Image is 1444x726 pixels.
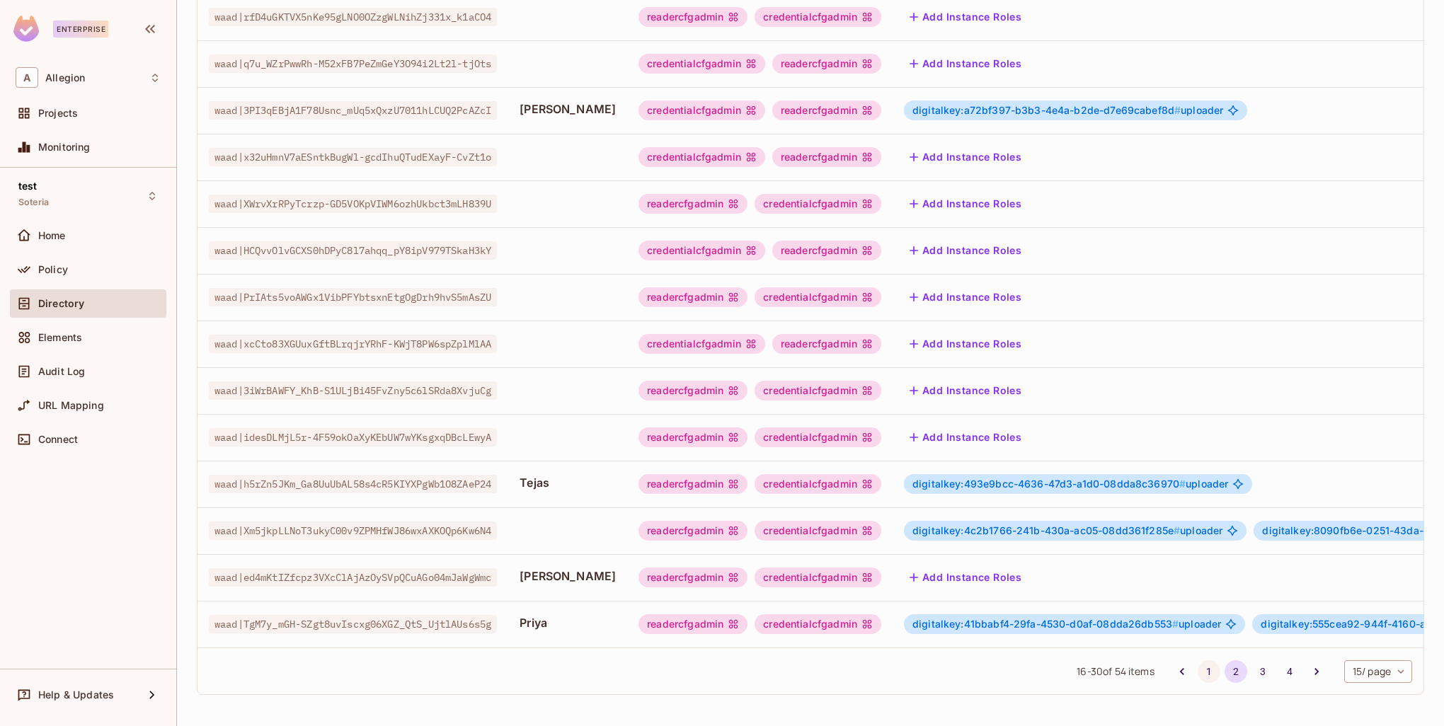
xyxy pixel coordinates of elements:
button: Add Instance Roles [904,52,1027,75]
div: credentialcfgadmin [638,241,765,260]
button: Add Instance Roles [904,286,1027,309]
button: Add Instance Roles [904,239,1027,262]
button: Go to page 4 [1278,660,1301,683]
button: Add Instance Roles [904,566,1027,589]
button: Add Instance Roles [904,379,1027,402]
nav: pagination navigation [1169,660,1330,683]
div: 15 / page [1344,660,1412,683]
button: Go to previous page [1171,660,1193,683]
span: waad|HCQvvOlvGCXS0hDPyC8l7ahqq_pY8ipV979TSkaH3kY [209,241,497,260]
span: waad|3PI3qEBjA1F78Usnc_mUq5xQxzU7011hLCUQ2PcAZcI [209,101,497,120]
div: readercfgadmin [638,194,747,214]
span: waad|PrIAts5voAWGx1VibPFYbtsxnEtgOgDrh9hvS5mAsZU [209,288,497,306]
span: Home [38,230,66,241]
span: Help & Updates [38,689,114,701]
span: uploader [912,525,1222,536]
div: credentialcfgadmin [755,427,881,447]
span: uploader [912,105,1223,116]
span: A [16,67,38,88]
span: Priya [520,615,616,630]
span: Projects [38,108,78,119]
span: waad|XWrvXrRPyTcrzp-GD5VOKpVIWM6ozhUkbct3mLH839U [209,195,497,213]
div: Enterprise [53,21,108,38]
button: Go to page 3 [1251,660,1274,683]
span: waad|rfD4uGKTVX5nKe95gLNO0OZzgWLNihZj331x_k1aCO4 [209,8,497,26]
span: [PERSON_NAME] [520,568,616,584]
span: digitalkey:493e9bcc-4636-47d3-a1d0-08dda8c36970 [912,478,1186,490]
button: Add Instance Roles [904,6,1027,28]
span: # [1174,524,1180,536]
span: waad|Xm5jkpLLNoT3ukyC00v9ZPMHfWJ86wxAXKOQp6Kw6N4 [209,522,497,540]
span: waad|h5rZn5JKm_Ga8UuUbAL58s4cR5KIYXPgWb1O8ZAeP24 [209,475,497,493]
span: digitalkey:a72bf397-b3b3-4e4a-b2de-d7e69cabef8d [912,104,1181,116]
span: # [1174,104,1181,116]
span: Connect [38,434,78,445]
button: Add Instance Roles [904,333,1027,355]
div: readercfgadmin [638,427,747,447]
span: waad|xcCto83XGUuxGftBLrqjrYRhF-KWjT8PW6spZplMlAA [209,335,497,353]
div: credentialcfgadmin [755,194,881,214]
span: [PERSON_NAME] [520,101,616,117]
div: readercfgadmin [772,147,881,167]
button: Go to page 1 [1198,660,1220,683]
span: URL Mapping [38,400,104,411]
div: readercfgadmin [638,287,747,307]
div: readercfgadmin [638,7,747,27]
div: readercfgadmin [772,54,881,74]
span: # [1179,478,1186,490]
div: readercfgadmin [772,334,881,354]
span: waad|3iWrBAWFY_KhB-S1ULjBi45FvZny5c6lSRda8XvjuCg [209,381,497,400]
span: 16 - 30 of 54 items [1077,664,1154,679]
button: page 2 [1225,660,1247,683]
img: SReyMgAAAABJRU5ErkJggg== [13,16,39,42]
button: Add Instance Roles [904,192,1027,215]
span: Directory [38,298,84,309]
button: Go to next page [1305,660,1328,683]
span: waad|TgM7y_mGH-SZgt8uvIscxg06XGZ_QtS_UjtlAUs6s5g [209,615,497,633]
div: credentialcfgadmin [755,474,881,494]
div: credentialcfgadmin [755,287,881,307]
div: readercfgadmin [772,100,881,120]
div: credentialcfgadmin [755,567,881,587]
span: Elements [38,332,82,343]
span: Workspace: Allegion [45,72,85,83]
span: digitalkey:41bbabf4-29fa-4530-d0af-08dda26db553 [912,618,1179,630]
span: Policy [38,264,68,275]
span: Soteria [18,197,49,208]
span: uploader [912,478,1228,490]
span: waad|x32uHmnV7aESntkBugWl-gcdIhuQTudEXayF-CvZt1o [209,148,497,166]
span: Monitoring [38,142,91,153]
span: waad|ed4mKtIZfcpz3VXcClAjAzOySVpQCuAGo04mJaWgWmc [209,568,497,587]
span: Tejas [520,475,616,490]
div: readercfgadmin [638,614,747,634]
span: waad|idesDLMjL5r-4F59okOaXyKEbUW7wYKsgxqDBcLEwyA [209,428,497,446]
div: credentialcfgadmin [755,381,881,401]
span: digitalkey:4c2b1766-241b-430a-ac05-08dd361f285e [912,524,1180,536]
button: Add Instance Roles [904,426,1027,449]
div: credentialcfgadmin [638,147,765,167]
div: credentialcfgadmin [638,100,765,120]
div: readercfgadmin [638,474,747,494]
button: Add Instance Roles [904,146,1027,168]
div: credentialcfgadmin [638,54,765,74]
span: uploader [912,618,1221,630]
div: credentialcfgadmin [755,614,881,634]
div: credentialcfgadmin [755,7,881,27]
div: credentialcfgadmin [638,334,765,354]
span: # [1172,618,1179,630]
div: readercfgadmin [638,381,747,401]
span: test [18,180,38,192]
div: readercfgadmin [638,567,747,587]
div: readercfgadmin [772,241,881,260]
div: readercfgadmin [638,521,747,541]
div: credentialcfgadmin [755,521,881,541]
span: waad|q7u_WZrPwwRh-M52xFB7PeZmGeY3O94i2Lt2l-tjOts [209,54,497,73]
span: Audit Log [38,366,85,377]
